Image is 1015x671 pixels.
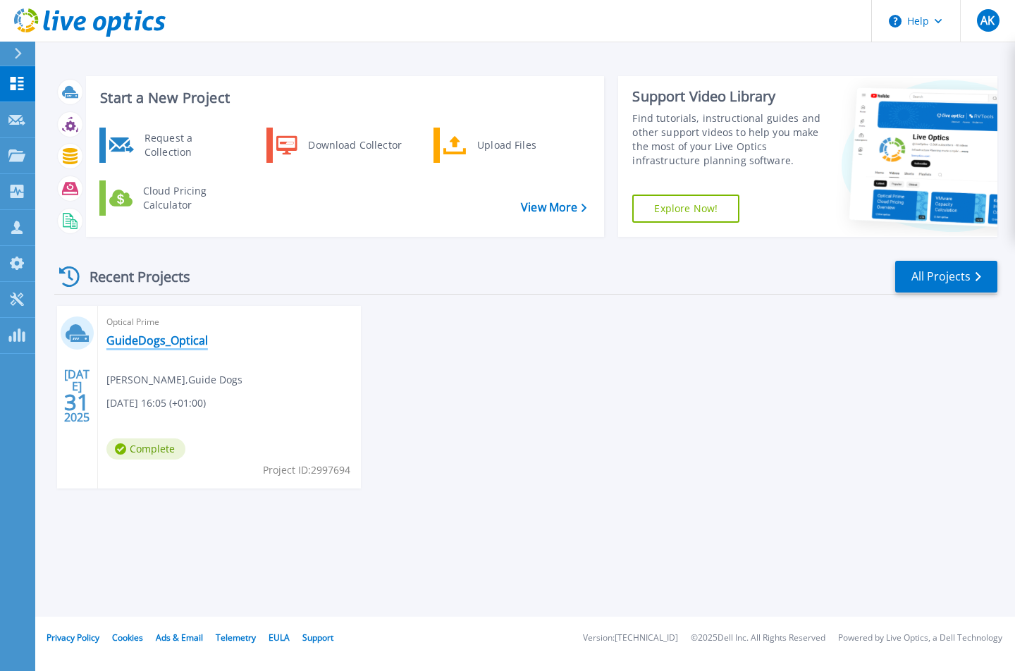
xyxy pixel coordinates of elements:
[63,370,90,421] div: [DATE] 2025
[47,632,99,644] a: Privacy Policy
[521,201,586,214] a: View More
[112,632,143,644] a: Cookies
[64,396,90,408] span: 31
[269,632,290,644] a: EULA
[433,128,578,163] a: Upload Files
[301,131,407,159] div: Download Collector
[106,372,242,388] span: [PERSON_NAME] , Guide Dogs
[216,632,256,644] a: Telemetry
[266,128,411,163] a: Download Collector
[99,180,244,216] a: Cloud Pricing Calculator
[106,333,208,347] a: GuideDogs_Optical
[54,259,209,294] div: Recent Projects
[838,634,1002,643] li: Powered by Live Optics, a Dell Technology
[137,131,240,159] div: Request a Collection
[100,90,586,106] h3: Start a New Project
[691,634,825,643] li: © 2025 Dell Inc. All Rights Reserved
[99,128,244,163] a: Request a Collection
[263,462,350,478] span: Project ID: 2997694
[106,314,352,330] span: Optical Prime
[980,15,995,26] span: AK
[895,261,997,293] a: All Projects
[632,111,822,168] div: Find tutorials, instructional guides and other support videos to help you make the most of your L...
[302,632,333,644] a: Support
[106,438,185,460] span: Complete
[470,131,574,159] div: Upload Files
[156,632,203,644] a: Ads & Email
[632,195,739,223] a: Explore Now!
[106,395,206,411] span: [DATE] 16:05 (+01:00)
[632,87,822,106] div: Support Video Library
[583,634,678,643] li: Version: [TECHNICAL_ID]
[136,184,240,212] div: Cloud Pricing Calculator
